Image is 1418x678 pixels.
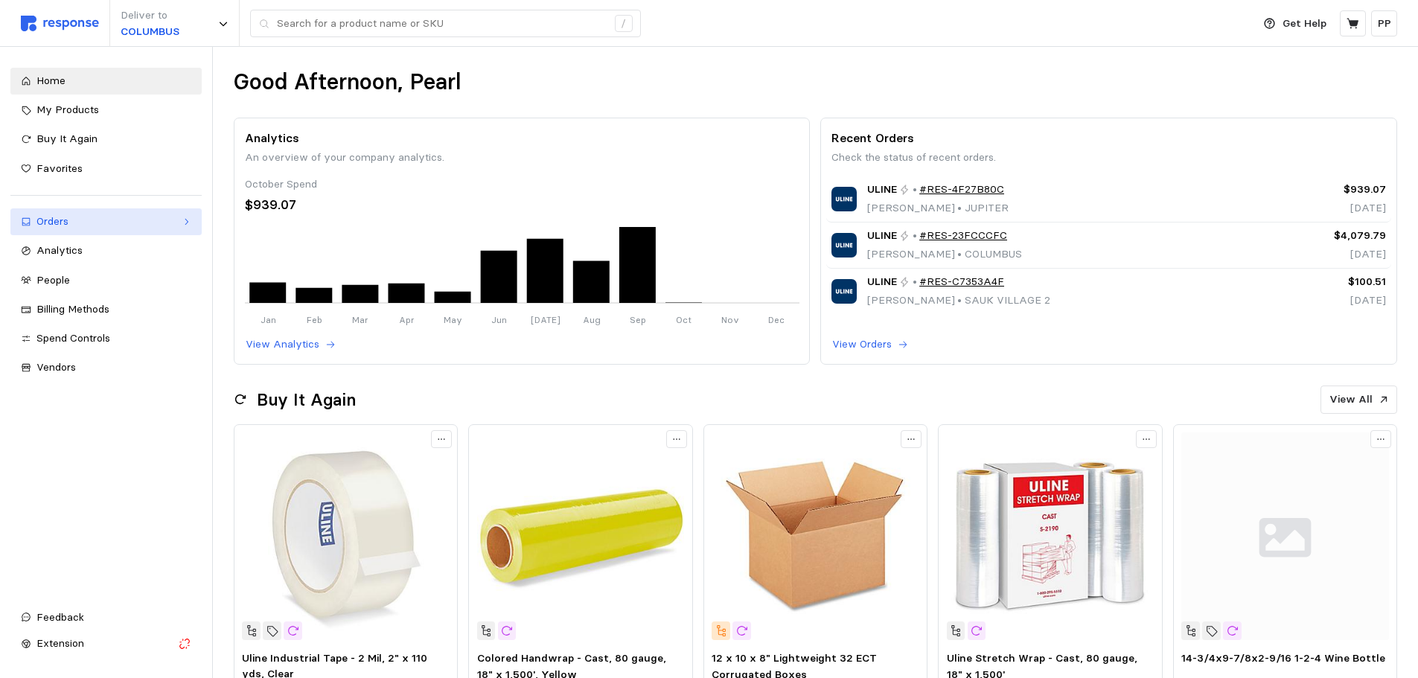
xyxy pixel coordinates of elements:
[867,228,897,244] span: ULINE
[10,354,202,381] a: Vendors
[955,293,965,307] span: •
[1283,16,1326,32] p: Get Help
[1255,200,1386,217] p: [DATE]
[277,10,607,37] input: Search for a product name or SKU
[832,336,892,353] p: View Orders
[1378,16,1391,32] p: PP
[831,150,1386,166] p: Check the status of recent orders.
[1181,651,1385,665] span: 14-3/4x9-7/8x2-9/16 1-2-4 Wine Bottle
[36,243,83,257] span: Analytics
[36,636,84,650] span: Extension
[831,129,1386,147] p: Recent Orders
[36,360,76,374] span: Vendors
[867,200,1009,217] p: [PERSON_NAME] JUPITER
[245,150,799,166] p: An overview of your company analytics.
[491,314,507,325] tspan: Jun
[246,336,319,353] p: View Analytics
[919,228,1007,244] a: #RES-23FCCCFC
[36,331,110,345] span: Spend Controls
[10,97,202,124] a: My Products
[444,314,462,325] tspan: May
[919,182,1004,198] a: #RES-4F27B80C
[245,195,799,215] div: $939.07
[245,176,799,193] div: October Spend
[1255,246,1386,263] p: [DATE]
[955,247,965,260] span: •
[36,273,70,287] span: People
[955,201,965,214] span: •
[913,274,917,290] p: •
[831,187,856,211] img: ULINE
[1255,292,1386,309] p: [DATE]
[36,132,98,145] span: Buy It Again
[36,103,99,116] span: My Products
[10,208,202,235] a: Orders
[831,233,856,258] img: ULINE
[399,314,415,325] tspan: Apr
[615,15,633,33] div: /
[36,74,66,87] span: Home
[234,68,461,97] h1: Good Afternoon, Pearl
[831,279,856,304] img: ULINE
[1255,274,1386,290] p: $100.51
[121,7,179,24] p: Deliver to
[676,314,692,325] tspan: Oct
[10,296,202,323] a: Billing Methods
[1320,386,1397,414] button: View All
[245,129,799,147] p: Analytics
[1255,10,1335,38] button: Get Help
[1181,432,1388,639] img: svg%3e
[10,267,202,294] a: People
[10,156,202,182] a: Favorites
[36,161,83,175] span: Favorites
[582,314,600,325] tspan: Aug
[1329,391,1373,408] p: View All
[260,314,275,325] tspan: Jan
[10,630,202,657] button: Extension
[867,292,1050,309] p: [PERSON_NAME] SAUK VILLAGE 2
[10,68,202,95] a: Home
[768,314,785,325] tspan: Dec
[831,336,909,354] button: View Orders
[21,16,99,31] img: svg%3e
[245,336,336,354] button: View Analytics
[36,610,84,624] span: Feedback
[306,314,322,325] tspan: Feb
[10,237,202,264] a: Analytics
[913,228,917,244] p: •
[352,314,368,325] tspan: Mar
[10,604,202,631] button: Feedback
[1371,10,1397,36] button: PP
[242,432,449,639] img: S-423
[36,214,176,230] div: Orders
[36,302,109,316] span: Billing Methods
[121,24,179,40] p: COLUMBUS
[10,325,202,352] a: Spend Controls
[477,432,684,639] img: S-2900Y
[712,432,919,639] img: S-18341
[947,432,1154,639] img: S-2190
[721,314,739,325] tspan: Nov
[867,274,897,290] span: ULINE
[913,182,917,198] p: •
[867,182,897,198] span: ULINE
[1255,228,1386,244] p: $4,079.79
[257,388,356,412] h2: Buy It Again
[867,246,1022,263] p: [PERSON_NAME] COLUMBUS
[530,314,560,325] tspan: [DATE]
[1255,182,1386,198] p: $939.07
[919,274,1004,290] a: #RES-C7353A4F
[629,314,645,325] tspan: Sep
[10,126,202,153] a: Buy It Again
